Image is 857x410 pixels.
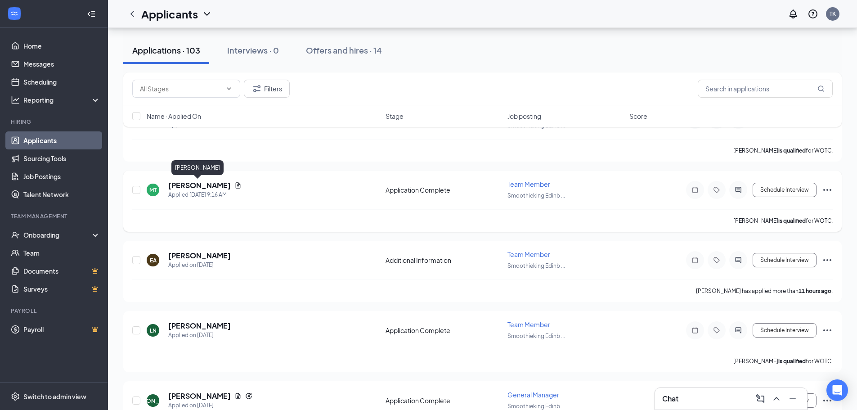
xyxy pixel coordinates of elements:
[11,212,99,220] div: Team Management
[23,55,100,73] a: Messages
[696,287,833,295] p: [PERSON_NAME] has applied more than .
[23,149,100,167] a: Sourcing Tools
[507,333,565,339] span: Smoothieking Edinb ...
[755,393,766,404] svg: ComposeMessage
[202,9,212,19] svg: ChevronDown
[711,186,722,194] svg: Tag
[150,327,157,334] div: LN
[171,160,224,175] div: [PERSON_NAME]
[23,244,100,262] a: Team
[234,392,242,400] svg: Document
[822,325,833,336] svg: Ellipses
[141,6,198,22] h1: Applicants
[386,185,502,194] div: Application Complete
[698,80,833,98] input: Search in applications
[23,95,101,104] div: Reporting
[386,112,404,121] span: Stage
[234,182,242,189] svg: Document
[147,112,201,121] span: Name · Applied On
[306,45,382,56] div: Offers and hires · 14
[507,320,550,329] span: Team Member
[386,396,502,405] div: Application Complete
[690,257,700,264] svg: Note
[11,392,20,401] svg: Settings
[778,147,806,154] b: is qualified
[629,112,647,121] span: Score
[826,379,848,401] div: Open Intercom Messenger
[507,250,550,258] span: Team Member
[23,392,86,401] div: Switch to admin view
[130,397,176,405] div: [PERSON_NAME]
[769,392,784,406] button: ChevronUp
[23,131,100,149] a: Applicants
[168,180,231,190] h5: [PERSON_NAME]
[168,190,242,199] div: Applied [DATE] 9:16 AM
[507,403,565,410] span: Smoothieking Edinb ...
[771,393,782,404] svg: ChevronUp
[822,185,833,195] svg: Ellipses
[711,257,722,264] svg: Tag
[23,230,93,239] div: Onboarding
[150,257,157,264] div: EA
[733,257,744,264] svg: ActiveChat
[711,327,722,334] svg: Tag
[830,10,836,18] div: TK
[23,73,100,91] a: Scheduling
[507,391,559,399] span: General Manager
[227,45,279,56] div: Interviews · 0
[168,331,231,340] div: Applied on [DATE]
[822,395,833,406] svg: Ellipses
[733,327,744,334] svg: ActiveChat
[507,262,565,269] span: Smoothieking Edinb ...
[149,186,157,194] div: MT
[808,9,818,19] svg: QuestionInfo
[244,80,290,98] button: Filter Filters
[733,186,744,194] svg: ActiveChat
[168,401,252,410] div: Applied on [DATE]
[23,280,100,298] a: SurveysCrown
[23,320,100,338] a: PayrollCrown
[507,112,541,121] span: Job posting
[225,85,233,92] svg: ChevronDown
[507,192,565,199] span: Smoothieking Edinb ...
[733,147,833,154] p: [PERSON_NAME] for WOTC.
[11,230,20,239] svg: UserCheck
[168,251,231,261] h5: [PERSON_NAME]
[753,253,817,267] button: Schedule Interview
[11,95,20,104] svg: Analysis
[733,357,833,365] p: [PERSON_NAME] for WOTC.
[168,321,231,331] h5: [PERSON_NAME]
[23,167,100,185] a: Job Postings
[753,392,767,406] button: ComposeMessage
[787,393,798,404] svg: Minimize
[10,9,19,18] svg: WorkstreamLogo
[690,327,700,334] svg: Note
[168,261,231,270] div: Applied on [DATE]
[778,358,806,365] b: is qualified
[23,37,100,55] a: Home
[690,186,700,194] svg: Note
[799,288,831,294] b: 11 hours ago
[23,262,100,280] a: DocumentsCrown
[785,392,800,406] button: Minimize
[817,85,825,92] svg: MagnifyingGlass
[753,323,817,338] button: Schedule Interview
[386,326,502,335] div: Application Complete
[23,185,100,203] a: Talent Network
[168,391,231,401] h5: [PERSON_NAME]
[507,180,550,188] span: Team Member
[11,118,99,126] div: Hiring
[87,9,96,18] svg: Collapse
[127,9,138,19] svg: ChevronLeft
[140,84,222,94] input: All Stages
[132,45,200,56] div: Applications · 103
[11,307,99,315] div: Payroll
[778,217,806,224] b: is qualified
[733,217,833,225] p: [PERSON_NAME] for WOTC.
[245,392,252,400] svg: Reapply
[753,183,817,197] button: Schedule Interview
[822,255,833,266] svg: Ellipses
[251,83,262,94] svg: Filter
[386,256,502,265] div: Additional Information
